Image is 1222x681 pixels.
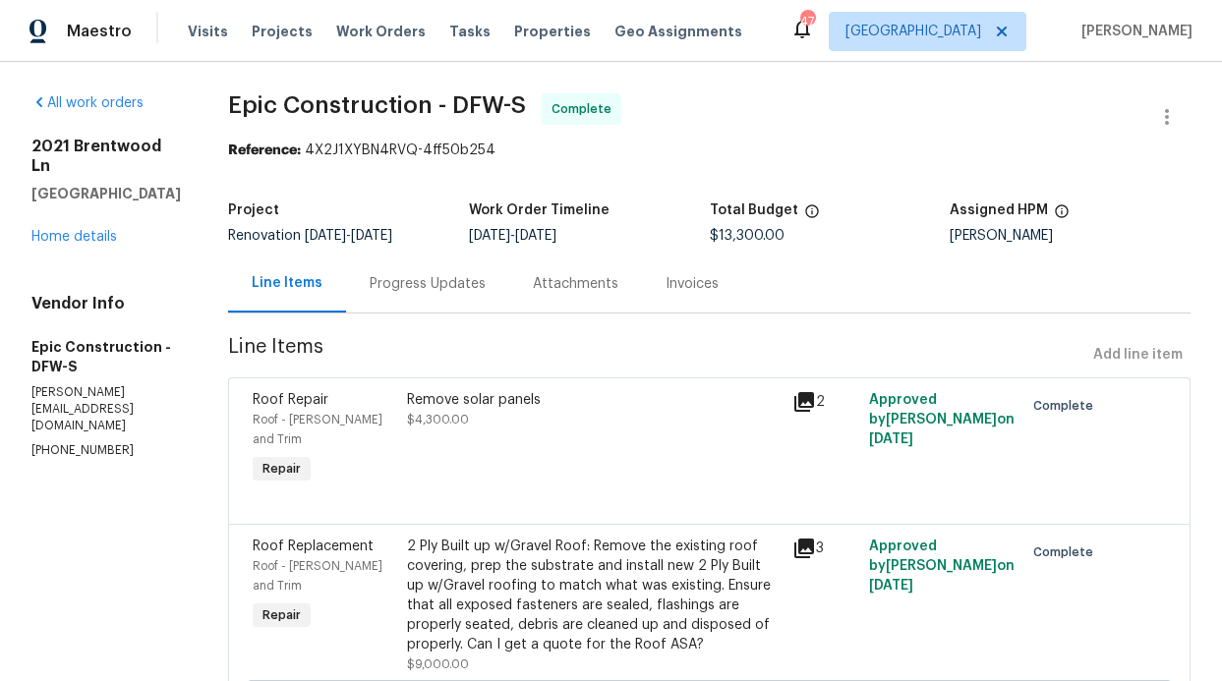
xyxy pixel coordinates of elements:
div: 47 [800,12,814,31]
span: - [469,229,556,243]
div: 4X2J1XYBN4RVQ-4ff50b254 [228,141,1191,160]
span: Approved by [PERSON_NAME] on [869,393,1015,446]
span: The hpm assigned to this work order. [1054,203,1070,229]
h2: 2021 Brentwood Ln [31,137,181,176]
span: Approved by [PERSON_NAME] on [869,539,1015,593]
span: Maestro [67,22,132,41]
h4: Vendor Info [31,294,181,313]
p: [PHONE_NUMBER] [31,442,181,459]
span: [DATE] [305,229,346,243]
p: [PERSON_NAME][EMAIL_ADDRESS][DOMAIN_NAME] [31,384,181,434]
span: [GEOGRAPHIC_DATA] [845,22,981,41]
span: - [305,229,392,243]
span: Projects [252,22,313,41]
h5: Epic Construction - DFW-S [31,337,181,376]
span: The total cost of line items that have been proposed by Opendoor. This sum includes line items th... [804,203,820,229]
h5: Total Budget [710,203,798,217]
span: Renovation [228,229,392,243]
span: [DATE] [869,432,913,446]
h5: Project [228,203,279,217]
span: Repair [255,459,309,479]
span: Roof Repair [253,393,328,407]
span: Repair [255,605,309,625]
span: Complete [552,99,619,119]
span: Visits [188,22,228,41]
span: $13,300.00 [710,229,785,243]
span: Roof - [PERSON_NAME] and Trim [253,414,382,445]
span: Roof Replacement [253,539,374,553]
span: $9,000.00 [407,658,469,670]
div: [PERSON_NAME] [950,229,1191,243]
span: Epic Construction - DFW-S [228,93,526,117]
h5: Assigned HPM [950,203,1048,217]
span: Roof - [PERSON_NAME] and Trim [253,560,382,592]
a: Home details [31,230,117,244]
span: [PERSON_NAME] [1074,22,1193,41]
span: Complete [1033,396,1101,416]
span: Work Orders [336,22,426,41]
span: Properties [514,22,591,41]
h5: Work Order Timeline [469,203,610,217]
span: [DATE] [351,229,392,243]
span: [DATE] [869,579,913,593]
div: Remove solar panels [407,390,781,410]
span: Complete [1033,542,1101,562]
div: 2 Ply Built up w/Gravel Roof: Remove the existing roof covering, prep the substrate and install n... [407,537,781,654]
h5: [GEOGRAPHIC_DATA] [31,184,181,203]
div: 2 [792,390,857,414]
span: Geo Assignments [614,22,742,41]
span: [DATE] [515,229,556,243]
div: 3 [792,537,857,560]
span: [DATE] [469,229,510,243]
span: $4,300.00 [407,414,469,426]
b: Reference: [228,143,301,157]
a: All work orders [31,96,144,110]
div: Invoices [666,274,719,294]
div: Attachments [533,274,618,294]
span: Line Items [228,337,1085,373]
div: Progress Updates [370,274,486,294]
div: Line Items [252,273,322,293]
span: Tasks [449,25,491,38]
